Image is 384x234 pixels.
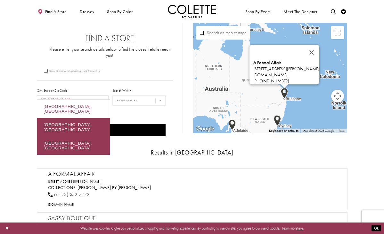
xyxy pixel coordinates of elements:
span: [STREET_ADDRESS][PERSON_NAME] [253,60,319,72]
div: Map with store locations [193,23,347,133]
span: Map data ©2025 Google [302,129,335,133]
a: Check Wishlist [340,5,347,18]
h2: Find a Store [46,34,173,43]
a: Find a store [37,5,68,18]
span: [PHONE_NUMBER] [253,79,289,84]
button: Close Dialog [3,224,11,233]
a: Open this area in Google Maps (opens a new window) [195,125,216,133]
span: Shop by color [106,5,134,18]
span: Collections: [48,185,77,190]
a: Meet the designer [282,5,319,18]
a: Visit Home Page [168,5,217,18]
a: [DOMAIN_NAME] [253,72,288,78]
a: Opens in new tab [48,179,101,184]
input: City, State, or ZIP Code [37,95,109,106]
span: Shop By Event [245,9,271,14]
img: Google Image #12 [274,115,281,126]
a: Toggle search [330,5,337,18]
span: Dresses [78,5,95,18]
label: Search Within [112,88,131,93]
h2: Sassy Boutique [48,215,341,222]
button: Close [304,45,319,60]
a: here [297,226,303,230]
button: Map camera controls [331,90,344,102]
div: [GEOGRAPHIC_DATA], [GEOGRAPHIC_DATA] [37,136,110,155]
button: Submit Dialog [372,225,381,231]
b: A Formal Affair [253,60,282,66]
a: Terms (opens in new tab) [339,129,346,133]
img: Google Image #15 [229,119,236,130]
span: Dresses [80,9,94,14]
img: Google Image #59 [195,125,216,133]
p: Website uses cookies to give you personalized shopping and marketing experiences. By continuing t... [35,225,349,231]
h2: A Formal Affair [48,170,341,178]
a: Visit Colette by Daphne page - Opens in new tab [78,185,151,190]
span: Find a store [45,9,67,14]
label: City, State or Zip Code [37,88,68,93]
span: [DOMAIN_NAME] [48,202,75,207]
span: Meet the designer [283,9,317,14]
img: Colette by Daphne [168,5,217,18]
div: [GEOGRAPHIC_DATA], [GEOGRAPHIC_DATA] [37,118,110,137]
img: Google Image #11 [281,88,288,99]
a: 6 (173) 352-7772 [48,191,90,198]
h3: Results in [GEOGRAPHIC_DATA] [37,149,347,156]
span: 6 (173) 352-7772 [54,191,90,198]
p: Please enter your search details below to find the closest retailer near you! [46,47,173,59]
div: [GEOGRAPHIC_DATA], [GEOGRAPHIC_DATA] [37,100,110,118]
button: Keyboard shortcuts [269,129,298,133]
span: Shop by color [107,9,133,14]
a: Opens in new tab [48,202,75,207]
button: Toggle fullscreen view [331,26,344,39]
img: Google Image #13 [274,115,281,126]
span: Shop By Event [244,5,272,18]
select: Radius In Miles [112,95,166,106]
